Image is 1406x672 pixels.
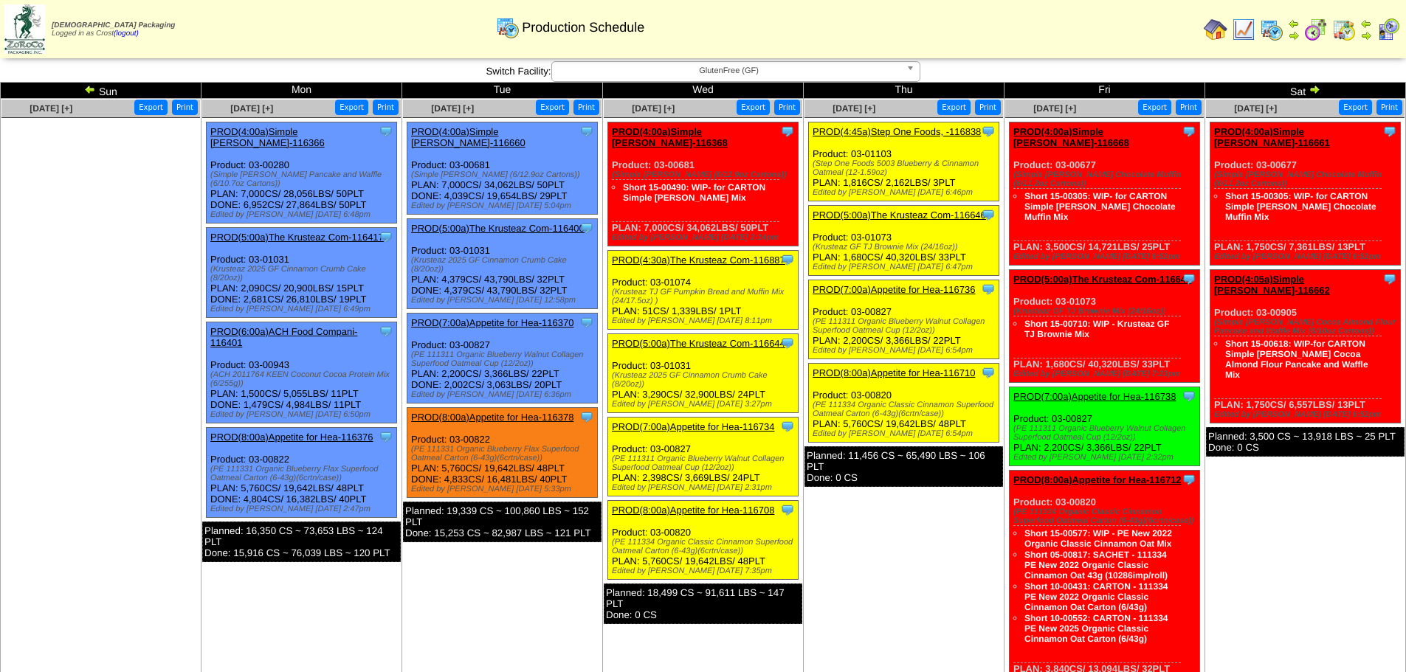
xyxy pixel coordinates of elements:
div: Product: 03-01103 PLAN: 1,816CS / 2,162LBS / 3PLT [809,122,999,201]
span: [DATE] [+] [431,103,474,114]
button: Export [134,100,168,115]
a: (logout) [114,30,139,38]
td: Tue [402,83,603,99]
a: Short 10-00552: CARTON - 111334 PE New 2025 Organic Classic Cinnamon Oat Carton (6/43g) [1024,613,1168,644]
a: Short 10-00431: CARTON - 111334 PE New 2022 Organic Classic Cinnamon Oat Carton (6/43g) [1024,581,1168,612]
div: Edited by [PERSON_NAME] [DATE] 7:23pm [1013,370,1199,378]
a: PROD(7:00a)Appetite for Hea-116736 [813,284,975,295]
div: Edited by [PERSON_NAME] [DATE] 6:49pm [210,305,396,314]
a: PROD(4:00a)Simple [PERSON_NAME]-116668 [1013,126,1129,148]
div: Product: 03-01073 PLAN: 1,680CS / 40,320LBS / 33PLT [809,206,999,276]
a: PROD(7:00a)Appetite for Hea-116738 [1013,391,1176,402]
div: Edited by [PERSON_NAME] [DATE] 12:58pm [411,296,597,305]
div: Product: 03-00827 PLAN: 2,398CS / 3,669LBS / 24PLT [608,418,799,496]
div: Product: 03-00681 PLAN: 7,000CS / 34,062LBS / 50PLT [608,122,799,246]
div: Product: 03-01031 PLAN: 4,379CS / 43,790LBS / 32PLT DONE: 4,379CS / 43,790LBS / 32PLT [407,219,598,309]
button: Print [573,100,599,115]
div: Product: 03-00820 PLAN: 5,760CS / 19,642LBS / 48PLT [809,364,999,443]
a: PROD(7:00a)Appetite for Hea-116734 [612,421,774,432]
button: Print [172,100,198,115]
div: (Simple [PERSON_NAME] (6/12.9oz Cartons)) [612,170,798,179]
div: Planned: 11,456 CS ~ 65,490 LBS ~ 106 PLT Done: 0 CS [804,446,1003,487]
a: PROD(4:00a)Simple [PERSON_NAME]-116366 [210,126,325,148]
div: Edited by [PERSON_NAME] [DATE] 6:52pm [1214,252,1400,261]
img: Tooltip [981,124,996,139]
div: (Krusteaz 2025 GF Cinnamon Crumb Cake (8/20oz)) [210,265,396,283]
td: Fri [1004,83,1205,99]
div: Edited by [PERSON_NAME] [DATE] 7:35pm [612,567,798,575]
div: Edited by [PERSON_NAME] [DATE] 5:04pm [411,201,597,210]
img: Tooltip [780,124,795,139]
img: Tooltip [780,419,795,434]
div: (PE 111311 Organic Blueberry Walnut Collagen Superfood Oatmeal Cup (12/2oz)) [1013,424,1199,442]
div: Product: 03-00820 PLAN: 5,760CS / 19,642LBS / 48PLT [608,501,799,580]
button: Print [774,100,800,115]
a: PROD(5:00a)The Krusteaz Com-116646 [813,209,986,221]
a: PROD(6:00a)ACH Food Compani-116401 [210,326,357,348]
a: PROD(8:00a)Appetite for Hea-116712 [1013,474,1182,485]
div: Product: 03-01074 PLAN: 51CS / 1,339LBS / 1PLT [608,251,799,330]
div: (PE 111334 Organic Classic Cinnamon Superfood Oatmeal Carton (6-43g)(6crtn/case)) [612,538,798,555]
div: Edited by [PERSON_NAME] [DATE] 5:33pm [411,485,597,493]
img: Tooltip [379,229,393,244]
div: Edited by [PERSON_NAME] [DATE] 2:47pm [210,505,396,513]
img: Tooltip [981,207,996,222]
div: Product: 03-00677 PLAN: 1,750CS / 7,361LBS / 13PLT [1210,122,1401,266]
div: (Simple [PERSON_NAME] Chocolate Muffin (6/11.2oz Cartons)) [1214,170,1400,188]
div: (Simple [PERSON_NAME] Pancake and Waffle (6/10.7oz Cartons)) [210,170,396,188]
div: Planned: 19,339 CS ~ 100,860 LBS ~ 152 PLT Done: 15,253 CS ~ 82,987 LBS ~ 121 PLT [403,502,602,542]
img: Tooltip [579,124,594,139]
div: (Simple [PERSON_NAME] Chocolate Muffin (6/11.2oz Cartons)) [1013,170,1199,188]
a: [DATE] [+] [230,103,273,114]
span: GlutenFree (GF) [558,62,900,80]
div: (Krusteaz 2025 GF Cinnamon Crumb Cake (8/20oz)) [411,256,597,274]
a: PROD(8:00a)Appetite for Hea-116710 [813,367,975,378]
img: calendarprod.gif [1260,18,1283,41]
div: (Step One Foods 5003 Blueberry & Cinnamon Oatmeal (12-1.59oz) [813,159,999,177]
img: Tooltip [780,252,795,267]
a: PROD(8:00a)Appetite for Hea-116378 [411,412,573,423]
button: Print [975,100,1001,115]
div: (Krusteaz GF TJ Brownie Mix (24/16oz)) [813,243,999,252]
div: Edited by [PERSON_NAME] [DATE] 6:47pm [813,263,999,271]
div: (PE 111334 Organic Classic Cinnamon Superfood Oatmeal Carton (6-43g)(6crtn/case)) [813,401,999,418]
img: Tooltip [1382,124,1397,139]
img: Tooltip [1182,271,1196,286]
div: Product: 03-00280 PLAN: 7,000CS / 28,056LBS / 50PLT DONE: 6,952CS / 27,864LBS / 50PLT [207,122,397,224]
img: Tooltip [379,324,393,339]
div: Product: 03-00681 PLAN: 7,000CS / 34,062LBS / 50PLT DONE: 4,039CS / 19,654LBS / 29PLT [407,122,598,215]
span: [DATE] [+] [1033,103,1076,114]
img: Tooltip [379,124,393,139]
img: Tooltip [1182,124,1196,139]
a: PROD(5:00a)The Krusteaz Com-116644 [612,338,785,349]
div: (PE 111311 Organic Blueberry Walnut Collagen Superfood Oatmeal Cup (12/2oz)) [612,454,798,472]
img: Tooltip [579,221,594,235]
span: Logged in as Crost [52,21,175,38]
a: PROD(4:00a)Simple [PERSON_NAME]-116660 [411,126,525,148]
img: arrowleft.gif [1360,18,1372,30]
a: Short 15-00577: WIP - PE New 2022 Organic Classic Cinnamon Oat Mix [1024,528,1172,549]
img: arrowleft.gif [84,83,96,95]
div: Planned: 3,500 CS ~ 13,918 LBS ~ 25 PLT Done: 0 CS [1206,427,1405,457]
a: PROD(8:00a)Appetite for Hea-116376 [210,432,373,443]
a: PROD(5:00a)The Krusteaz Com-116417 [210,232,384,243]
img: calendarinout.gif [1332,18,1356,41]
a: [DATE] [+] [1234,103,1277,114]
div: Edited by [PERSON_NAME] [DATE] 6:50pm [210,410,396,419]
div: Edited by [PERSON_NAME] [DATE] 6:36pm [411,390,597,399]
img: Tooltip [1182,472,1196,487]
a: Short 15-00305: WIP- for CARTON Simple [PERSON_NAME] Chocolate Muffin Mix [1225,191,1376,222]
div: Product: 03-00943 PLAN: 1,500CS / 5,055LBS / 11PLT DONE: 1,479CS / 4,984LBS / 11PLT [207,322,397,423]
td: Sat [1205,83,1406,99]
a: [DATE] [+] [833,103,875,114]
img: Tooltip [579,315,594,330]
div: (Simple [PERSON_NAME] (6/12.9oz Cartons)) [411,170,597,179]
div: (PE 111311 Organic Blueberry Walnut Collagen Superfood Oatmeal Cup (12/2oz)) [813,317,999,335]
div: (PE 111331 Organic Blueberry Flax Superfood Oatmeal Carton (6-43g)(6crtn/case)) [411,445,597,463]
button: Export [1138,100,1171,115]
div: Product: 03-00827 PLAN: 2,200CS / 3,366LBS / 22PLT [809,280,999,359]
span: [DATE] [+] [632,103,675,114]
div: Product: 03-00677 PLAN: 3,500CS / 14,721LBS / 25PLT [1010,122,1200,266]
a: PROD(5:00a)The Krusteaz Com-116400 [411,223,585,234]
